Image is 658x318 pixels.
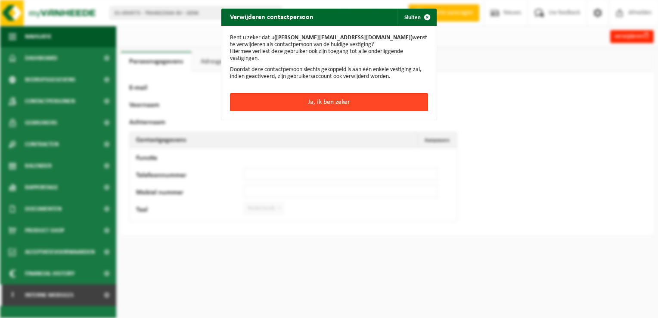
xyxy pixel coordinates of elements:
[274,34,413,41] strong: ([PERSON_NAME][EMAIL_ADDRESS][DOMAIN_NAME])
[230,66,428,80] p: Doordat deze contactpersoon slechts gekoppeld is aan één enkele vestiging zal, indien geactiveerd...
[230,93,428,111] button: Ja, ik ben zeker
[397,9,436,26] button: Sluiten
[230,34,428,62] p: Bent u zeker dat u wenst te verwijderen als contactpersoon van de huidige vestiging? Hiermee verl...
[221,9,322,25] h2: Verwijderen contactpersoon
